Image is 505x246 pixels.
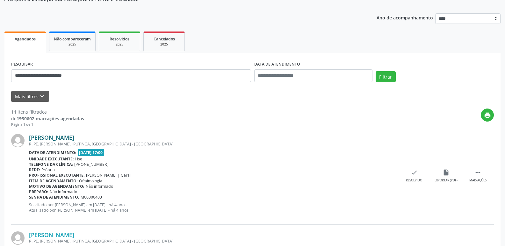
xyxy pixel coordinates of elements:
[469,178,487,183] div: Mais ações
[54,42,91,47] div: 2025
[29,172,85,178] b: Profissional executante:
[29,134,74,141] a: [PERSON_NAME]
[110,36,129,42] span: Resolvidos
[443,169,450,176] i: insert_drive_file
[29,162,73,167] b: Telefone da clínica:
[86,172,131,178] span: [PERSON_NAME] | Geral
[29,202,398,213] p: Solicitado por [PERSON_NAME] em [DATE] - há 4 anos Atualizado por [PERSON_NAME] em [DATE] - há 4 ...
[377,13,433,21] p: Ano de acompanhamento
[474,169,481,176] i: 
[29,238,398,244] div: R. PE. [PERSON_NAME], IPUTINGA, [GEOGRAPHIC_DATA] - [GEOGRAPHIC_DATA]
[11,122,84,127] div: Página 1 de 1
[29,167,40,172] b: Rede:
[29,184,84,189] b: Motivo de agendamento:
[75,156,82,162] span: Hse
[29,150,76,155] b: Data de atendimento:
[254,60,300,69] label: DATA DE ATENDIMENTO
[50,189,77,194] span: Não informado
[81,194,102,200] span: M00300403
[148,42,180,47] div: 2025
[86,184,113,189] span: Não informado
[79,178,102,184] span: Oftalmologia
[11,109,84,115] div: 14 itens filtrados
[29,194,79,200] b: Senha de atendimento:
[11,115,84,122] div: de
[11,231,25,245] img: img
[411,169,418,176] i: check
[29,141,398,147] div: R. PE. [PERSON_NAME], IPUTINGA, [GEOGRAPHIC_DATA] - [GEOGRAPHIC_DATA]
[54,36,91,42] span: Não compareceram
[74,162,108,167] span: [PHONE_NUMBER]
[484,112,491,119] i: print
[104,42,135,47] div: 2025
[41,167,55,172] span: Própria
[406,178,422,183] div: Resolvido
[435,178,458,183] div: Exportar (PDF)
[39,93,46,100] i: keyboard_arrow_down
[29,189,48,194] b: Preparo:
[29,156,74,162] b: Unidade executante:
[11,60,33,69] label: PESQUISAR
[11,91,49,102] button: Mais filtroskeyboard_arrow_down
[15,36,36,42] span: Agendados
[376,71,396,82] button: Filtrar
[17,116,84,122] strong: 1930602 marcações agendadas
[11,134,25,147] img: img
[29,231,74,238] a: [PERSON_NAME]
[29,178,78,184] b: Item de agendamento:
[154,36,175,42] span: Cancelados
[481,109,494,122] button: print
[78,149,105,156] span: [DATE] 17:00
